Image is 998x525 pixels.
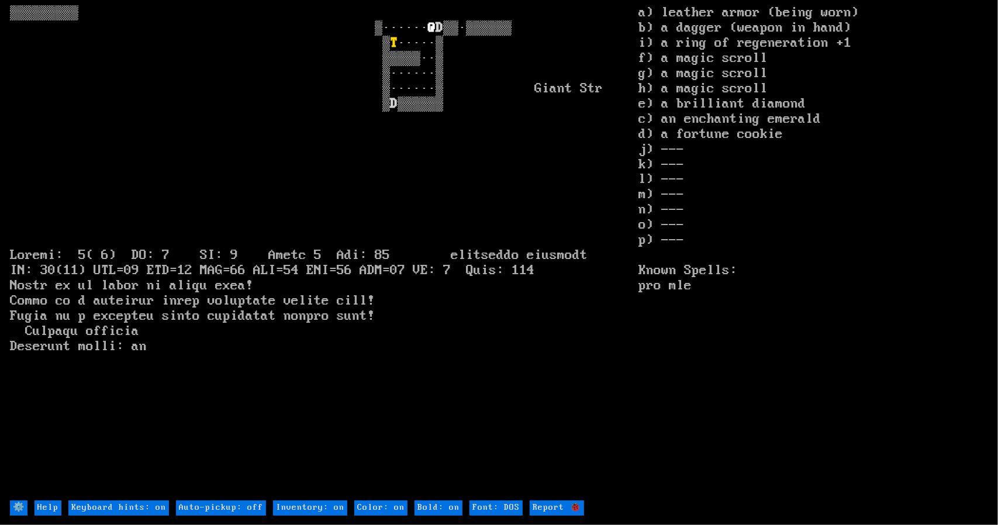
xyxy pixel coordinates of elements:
input: Keyboard hints: on [68,500,169,516]
input: Report 🐞 [530,500,584,516]
font: T [390,35,398,51]
input: Inventory: on [273,500,347,516]
stats: a) leather armor (being worn) b) a dagger (weapon in hand) i) a ring of regeneration +1 f) a magi... [638,5,987,499]
font: D [390,96,398,112]
input: Auto-pickup: off [176,500,266,516]
font: D [436,20,443,36]
input: Color: on [354,500,408,516]
larn: ▒▒▒▒▒▒▒▒▒ ▒······ ▒▒·▒▒▒▒▒▒ ▒ ·····▒ ▒▒▒▒▒··▒ ▒······▒ ▒······▒ Giant Str ▒ ▒▒▒▒▒▒ Loremi: 5( 6) ... [10,5,638,499]
input: ⚙️ [10,500,27,516]
input: Bold: on [415,500,462,516]
input: Font: DOS [469,500,523,516]
input: Help [34,500,61,516]
font: @ [428,20,436,36]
